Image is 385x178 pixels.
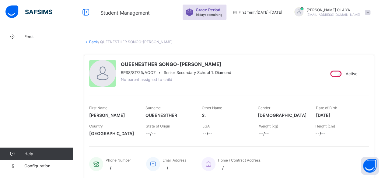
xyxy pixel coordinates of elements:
[259,124,278,128] span: Weight (kg)
[106,165,131,170] span: --/--
[121,70,231,75] div: •
[163,158,186,162] span: Email Address
[202,124,210,128] span: LGA
[146,131,193,136] span: --/--
[24,151,73,156] span: Help
[306,8,360,12] span: [PERSON_NAME] OLAIYA
[98,40,173,44] span: / QUEENESTHER SONGO-[PERSON_NAME]
[361,157,379,175] button: Open asap
[100,10,150,16] span: Student Management
[202,131,250,136] span: --/--
[315,131,363,136] span: --/--
[164,70,231,75] span: Senior Secondary School 1, Diamond
[258,113,306,118] span: [DEMOGRAPHIC_DATA]
[316,106,337,110] span: Date of Birth
[145,113,193,118] span: QUEENESTHER
[346,72,357,76] span: Active
[196,8,220,12] span: Grace Period
[196,13,222,16] span: 16 days remaining
[145,106,161,110] span: Surname
[121,61,231,67] span: QUEENESTHER SONGO-[PERSON_NAME]
[259,131,306,136] span: --/--
[89,40,98,44] a: Back
[315,124,335,128] span: Height (cm)
[306,13,360,16] span: [EMAIL_ADDRESS][DOMAIN_NAME]
[89,113,136,118] span: [PERSON_NAME]
[89,124,103,128] span: Country
[121,77,172,82] span: No parent assigned to child
[5,5,52,18] img: safsims
[121,70,156,75] span: RPSS/ST/25/AOO7
[89,106,107,110] span: First Name
[24,34,73,39] span: Fees
[218,158,261,162] span: Home / Contract Address
[202,106,222,110] span: Other Name
[163,165,186,170] span: --/--
[233,10,282,15] span: session/term information
[202,113,249,118] span: S.
[218,165,261,170] span: --/--
[186,9,193,16] img: sticker-purple.71386a28dfed39d6af7621340158ba97.svg
[89,131,137,136] span: [GEOGRAPHIC_DATA]
[316,113,363,118] span: [DATE]
[24,163,73,168] span: Configuration
[258,106,270,110] span: Gender
[146,124,170,128] span: State of Origin
[288,7,373,17] div: CHRISTYOLAIYA
[106,158,131,162] span: Phone Number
